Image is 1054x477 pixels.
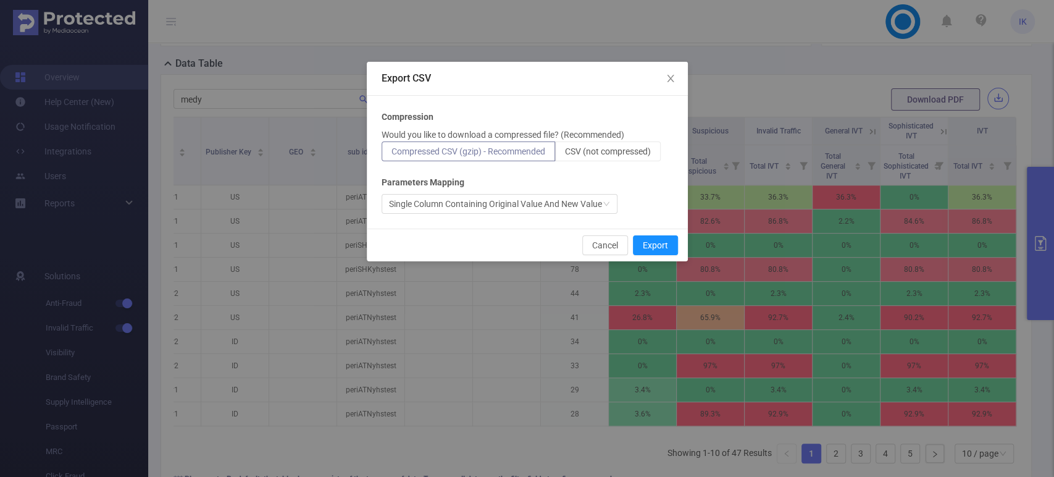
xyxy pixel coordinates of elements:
[389,195,602,213] div: Single Column Containing Original Value And New Value
[653,62,688,96] button: Close
[382,111,433,124] b: Compression
[391,146,545,156] span: Compressed CSV (gzip) - Recommended
[382,176,464,189] b: Parameters Mapping
[666,74,675,83] i: icon: close
[582,235,628,255] button: Cancel
[633,235,678,255] button: Export
[382,129,624,141] p: Would you like to download a compressed file? (Recommended)
[382,72,673,85] div: Export CSV
[565,146,651,156] span: CSV (not compressed)
[603,200,610,209] i: icon: down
